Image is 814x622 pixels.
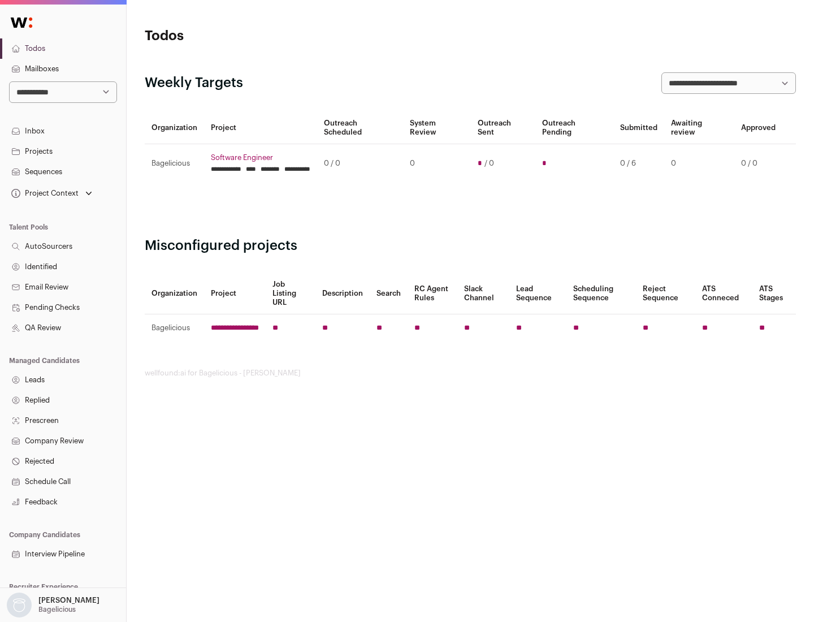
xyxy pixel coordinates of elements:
[145,144,204,183] td: Bagelicious
[317,112,403,144] th: Outreach Scheduled
[695,273,752,314] th: ATS Conneced
[38,596,99,605] p: [PERSON_NAME]
[9,185,94,201] button: Open dropdown
[752,273,796,314] th: ATS Stages
[734,144,782,183] td: 0 / 0
[664,144,734,183] td: 0
[457,273,509,314] th: Slack Channel
[317,144,403,183] td: 0 / 0
[145,74,243,92] h2: Weekly Targets
[145,237,796,255] h2: Misconfigured projects
[535,112,613,144] th: Outreach Pending
[145,112,204,144] th: Organization
[734,112,782,144] th: Approved
[636,273,696,314] th: Reject Sequence
[408,273,457,314] th: RC Agent Rules
[484,159,494,168] span: / 0
[370,273,408,314] th: Search
[9,189,79,198] div: Project Context
[315,273,370,314] th: Description
[471,112,536,144] th: Outreach Sent
[403,144,470,183] td: 0
[509,273,566,314] th: Lead Sequence
[5,11,38,34] img: Wellfound
[204,273,266,314] th: Project
[7,593,32,617] img: nopic.png
[613,112,664,144] th: Submitted
[403,112,470,144] th: System Review
[145,369,796,378] footer: wellfound:ai for Bagelicious - [PERSON_NAME]
[145,27,362,45] h1: Todos
[145,314,204,342] td: Bagelicious
[211,153,310,162] a: Software Engineer
[566,273,636,314] th: Scheduling Sequence
[266,273,315,314] th: Job Listing URL
[5,593,102,617] button: Open dropdown
[204,112,317,144] th: Project
[664,112,734,144] th: Awaiting review
[145,273,204,314] th: Organization
[38,605,76,614] p: Bagelicious
[613,144,664,183] td: 0 / 6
